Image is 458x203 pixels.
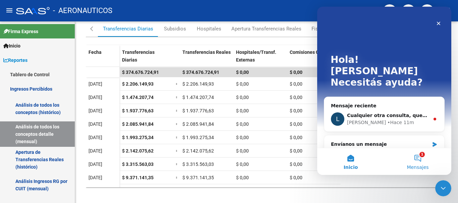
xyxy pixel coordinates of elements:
span: = [176,162,178,167]
span: $ 0,00 [236,175,249,180]
span: $ 1.993.275,34 [182,135,214,140]
span: = [176,148,178,154]
span: $ 3.315.563,03 [122,162,154,167]
span: Fecha [89,49,102,55]
span: Transferencias Diarias [122,49,155,63]
span: $ 1.474.207,74 [122,95,154,100]
mat-icon: menu [5,6,13,14]
span: $ 0,00 [290,148,302,154]
span: Transferencias Reales [182,49,231,55]
span: $ 1.937.776,63 [122,108,154,113]
span: $ 0,00 [290,70,302,75]
span: $ 2.142.075,62 [122,148,154,154]
span: Inicio [3,42,20,49]
span: $ 0,00 [236,135,249,140]
span: $ 0,00 [236,81,249,87]
span: $ 374.676.724,91 [122,70,159,75]
span: $ 0,00 [290,175,302,180]
span: $ 0,00 [290,81,302,87]
span: $ 0,00 [290,95,302,100]
span: $ 3.315.563,03 [182,162,214,167]
span: $ 0,00 [290,135,302,140]
span: $ 1.474.207,74 [182,95,214,100]
datatable-header-cell: Fecha [86,45,119,73]
iframe: Intercom live chat [317,7,451,175]
span: $ 374.676.724,91 [182,70,219,75]
span: = [176,81,178,87]
span: $ 9.371.141,35 [182,175,214,180]
span: Comisiones Ocultas [290,49,332,55]
iframe: Intercom live chat [435,180,451,196]
div: Subsidios [164,25,186,32]
span: = [176,108,178,113]
span: [DATE] [89,95,102,100]
span: [DATE] [89,162,102,167]
div: [PERSON_NAME] [30,112,69,119]
span: = [176,175,178,180]
div: Envíanos un mensaje [7,128,127,147]
div: • Hace 11m [70,112,97,119]
span: [DATE] [89,121,102,127]
span: [DATE] [89,108,102,113]
div: Fiscalización [311,25,341,32]
span: $ 2.142.075,62 [182,148,214,154]
span: $ 0,00 [290,162,302,167]
div: Envíanos un mensaje [14,134,112,141]
datatable-header-cell: Comisiones Ocultas [287,45,341,73]
div: Cerrar [115,11,127,23]
datatable-header-cell: Hospitales/Transf. Externas [233,45,287,73]
span: [DATE] [89,175,102,180]
span: $ 9.371.141,35 [122,175,154,180]
span: Cualquier otra consulta, quedo a disposición. [30,106,150,111]
div: Hospitales [197,25,221,32]
span: $ 0,00 [236,148,249,154]
span: [DATE] [89,148,102,154]
span: $ 1.937.776,63 [182,108,214,113]
div: Transferencias Diarias [103,25,153,32]
span: = [176,95,178,100]
datatable-header-cell: Transferencias Reales [180,45,233,73]
span: Inicio [26,158,41,163]
span: $ 0,00 [290,108,302,113]
span: Hospitales/Transf. Externas [236,49,276,63]
span: $ 0,00 [236,121,249,127]
span: = [176,121,178,127]
span: Reportes [3,57,27,64]
span: $ 0,00 [290,121,302,127]
span: $ 2.206.149,93 [122,81,154,87]
span: $ 1.993.275,34 [122,135,154,140]
span: $ 0,00 [236,162,249,167]
span: $ 2.085.941,84 [122,121,154,127]
span: $ 0,00 [236,70,249,75]
span: $ 2.206.149,93 [182,81,214,87]
datatable-header-cell: Transferencias Diarias [119,45,173,73]
span: = [176,135,178,140]
span: $ 2.085.941,84 [182,121,214,127]
span: $ 0,00 [236,95,249,100]
div: Apertura Transferencias Reales [231,25,301,32]
button: Mensajes [67,141,134,168]
span: Firma Express [3,28,38,35]
span: [DATE] [89,135,102,140]
span: Mensajes [90,158,111,163]
span: $ 0,00 [236,108,249,113]
span: [DATE] [89,81,102,87]
span: - AERONAUTICOS [53,3,112,18]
